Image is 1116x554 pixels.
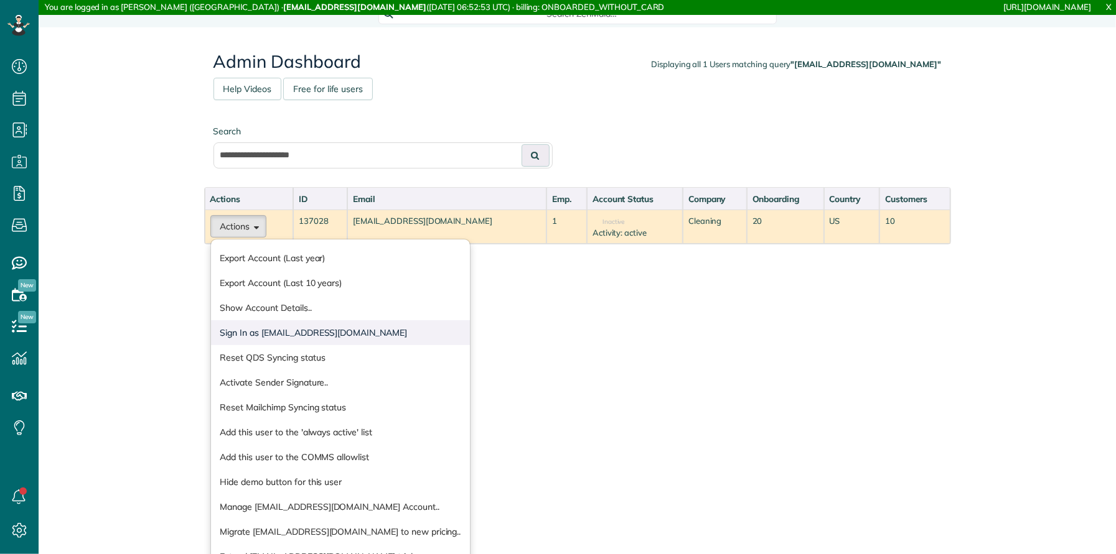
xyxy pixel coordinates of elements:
[830,193,875,205] div: Country
[753,193,818,205] div: Onboarding
[747,210,824,244] td: 20
[299,193,342,205] div: ID
[211,270,471,295] a: Export Account (Last 10 years)
[651,58,941,70] div: Displaying all 1 Users matching query
[211,320,471,345] a: Sign In as [EMAIL_ADDRESS][DOMAIN_NAME]
[283,2,426,12] strong: [EMAIL_ADDRESS][DOMAIN_NAME]
[211,395,471,420] a: Reset Mailchimp Syncing status
[283,78,373,100] a: Free for life users
[824,210,880,244] td: US
[210,215,266,238] button: Actions
[211,295,471,320] a: Show Account Details..
[211,519,471,544] a: Migrate [EMAIL_ADDRESS][DOMAIN_NAME] to new pricing..
[546,210,587,244] td: 1
[353,193,541,205] div: Email
[211,469,471,494] a: Hide demo button for this user
[211,345,471,370] a: Reset QDS Syncing status
[213,78,282,100] a: Help Videos
[213,125,553,137] label: Search
[18,279,36,292] span: New
[688,193,741,205] div: Company
[885,193,944,205] div: Customers
[293,210,347,244] td: 137028
[211,370,471,395] a: Activate Sender Signature..
[18,311,36,323] span: New
[683,210,747,244] td: Cleaning
[879,210,950,244] td: 10
[211,420,471,445] a: Add this user to the 'always active' list
[213,52,942,72] h2: Admin Dashboard
[552,193,581,205] div: Emp.
[593,193,677,205] div: Account Status
[211,246,471,270] a: Export Account (Last year)
[347,210,546,244] td: [EMAIL_ADDRESS][DOMAIN_NAME]
[791,59,942,69] strong: "[EMAIL_ADDRESS][DOMAIN_NAME]"
[211,445,471,469] a: Add this user to the COMMS allowlist
[593,227,677,239] div: Activity: active
[211,494,471,519] a: Manage [EMAIL_ADDRESS][DOMAIN_NAME] Account..
[593,219,625,225] span: Inactive
[1004,2,1091,12] a: [URL][DOMAIN_NAME]
[210,193,288,205] div: Actions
